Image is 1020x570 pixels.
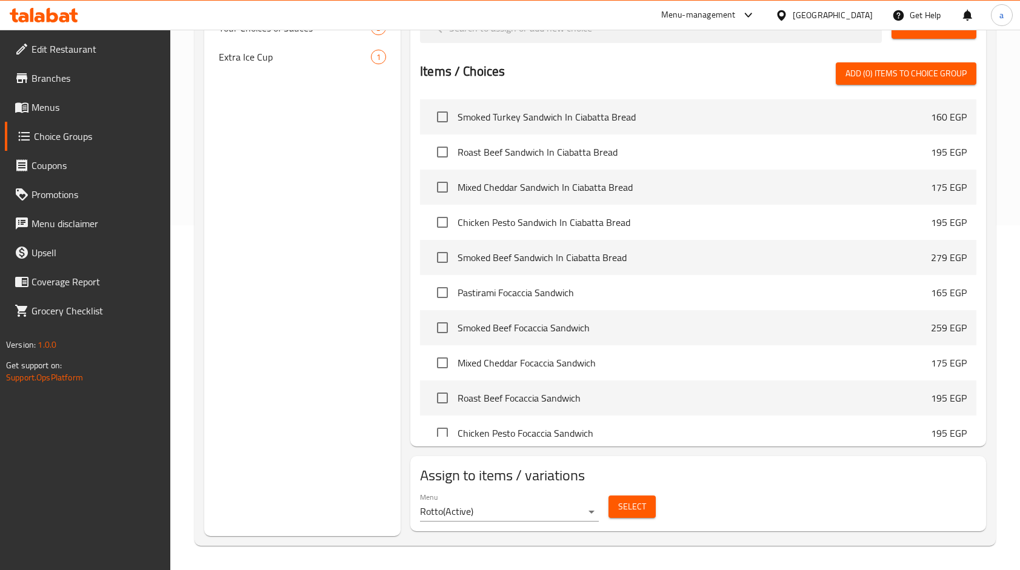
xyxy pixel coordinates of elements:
p: 279 EGP [931,250,967,265]
span: Menus [32,100,161,114]
span: Smoked Beef Sandwich In Ciabatta Bread [458,250,931,265]
span: Select choice [430,139,455,165]
span: a [999,8,1004,22]
span: Select choice [430,104,455,130]
span: Promotions [32,187,161,202]
p: 175 EGP [931,356,967,370]
p: 195 EGP [931,215,967,230]
a: Coverage Report [5,267,170,296]
a: Edit Restaurant [5,35,170,64]
span: Menu disclaimer [32,216,161,231]
a: Coupons [5,151,170,180]
a: Menus [5,93,170,122]
span: Mixed Cheddar Focaccia Sandwich [458,356,931,370]
span: Select choice [430,385,455,411]
span: Upsell [32,245,161,260]
span: Smoked Turkey Sandwich In Ciabatta Bread [458,110,931,124]
p: 259 EGP [931,320,967,335]
span: Add (0) items to choice group [845,66,967,81]
a: Promotions [5,180,170,209]
span: Version: [6,337,36,353]
span: Roast Beef Focaccia Sandwich [458,391,931,405]
label: Menu [420,493,438,500]
span: 1 [372,51,385,63]
button: Select [608,495,656,518]
a: Support.OpsPlatform [6,370,83,385]
span: Chicken Pesto Sandwich In Ciabatta Bread [458,215,931,230]
p: 195 EGP [931,426,967,440]
span: Extra Ice Cup [219,50,371,64]
span: Pastirami Focaccia Sandwich [458,285,931,300]
span: Select choice [430,245,455,270]
a: Choice Groups [5,122,170,151]
div: Choices [371,50,386,64]
span: Select [618,499,646,514]
a: Upsell [5,238,170,267]
a: Menu disclaimer [5,209,170,238]
div: Extra Ice Cup1 [204,42,401,71]
p: 175 EGP [931,180,967,194]
span: Select choice [430,350,455,376]
p: 160 EGP [931,110,967,124]
span: Select choice [430,420,455,446]
p: 165 EGP [931,285,967,300]
span: Chicken Pesto Focaccia Sandwich [458,426,931,440]
p: 195 EGP [931,145,967,159]
h2: Items / Choices [420,62,505,81]
div: Rotto(Active) [420,502,599,522]
h2: Assign to items / variations [420,466,976,485]
span: Choice Groups [34,129,161,144]
span: Mixed Cheddar Sandwich In Ciabatta Bread [458,180,931,194]
span: 1.0.0 [38,337,56,353]
span: Select choice [430,174,455,200]
span: Select choice [430,315,455,340]
span: Grocery Checklist [32,303,161,318]
span: Add New [901,20,967,35]
span: Coverage Report [32,274,161,289]
span: Your Choices of Sauces [219,21,371,35]
span: Smoked Beef Focaccia Sandwich [458,320,931,335]
a: Branches [5,64,170,93]
span: Branches [32,71,161,85]
button: Add (0) items to choice group [836,62,976,85]
div: Menu-management [661,8,736,22]
a: Grocery Checklist [5,296,170,325]
span: Roast Beef Sandwich In Ciabatta Bread [458,145,931,159]
span: Select choice [430,280,455,305]
span: Coupons [32,158,161,173]
span: Get support on: [6,357,62,373]
span: Edit Restaurant [32,42,161,56]
p: 195 EGP [931,391,967,405]
div: [GEOGRAPHIC_DATA] [793,8,873,22]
